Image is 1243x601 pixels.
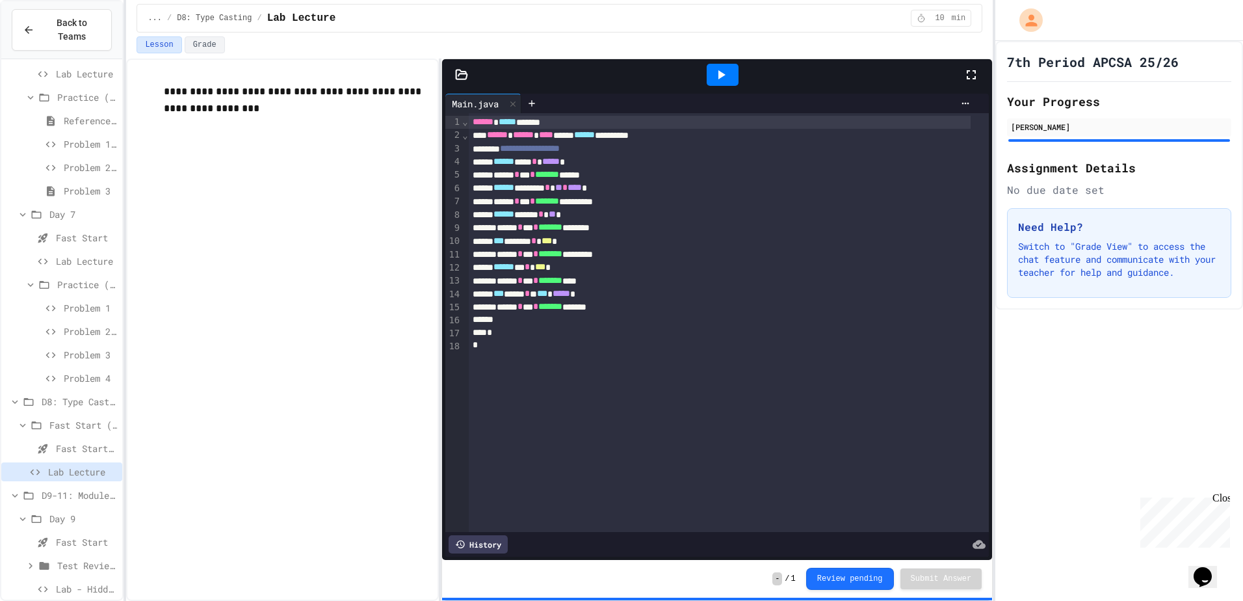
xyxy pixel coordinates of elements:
div: 10 [445,235,462,248]
span: Fast Start [56,535,117,549]
span: min [952,13,966,23]
div: 15 [445,301,462,314]
iframe: chat widget [1135,492,1230,548]
div: Main.java [445,94,521,113]
span: Problem 2: Mission Resource Calculator [64,325,117,338]
iframe: chat widget [1188,549,1230,588]
div: 4 [445,155,462,168]
div: [PERSON_NAME] [1011,121,1227,133]
span: Day 7 [49,207,117,221]
div: Chat with us now!Close [5,5,90,83]
span: Reference Link [64,114,117,127]
span: Lab Lecture [267,10,336,26]
span: Practice (15 mins) [57,90,117,104]
span: D9-11: Module Wrap Up [42,488,117,502]
div: 17 [445,327,462,340]
span: Fast Start pt.1 [56,442,117,455]
span: Day 9 [49,512,117,526]
span: Test Review (35 mins) [57,559,117,572]
span: Problem 4 [64,371,117,385]
div: 5 [445,168,462,181]
div: 3 [445,142,462,155]
span: 1 [791,574,796,584]
span: Fold line [462,116,468,127]
button: Grade [185,36,225,53]
div: 1 [445,116,462,129]
div: Main.java [445,97,505,111]
div: 14 [445,288,462,301]
span: D8: Type Casting [42,395,117,408]
span: Lab Lecture [56,254,117,268]
span: 10 [930,13,950,23]
div: 6 [445,182,462,195]
span: Lab Lecture [56,67,117,81]
div: 18 [445,340,462,353]
div: 11 [445,248,462,261]
span: D8: Type Casting [177,13,252,23]
span: Lab - Hidden Figures: Launch Weight Calculator [56,582,117,596]
div: No due date set [1007,182,1231,198]
button: Submit Answer [900,568,982,589]
div: My Account [1006,5,1046,35]
span: Submit Answer [911,574,972,584]
span: Fast Start (5 mins) [49,418,117,432]
div: 12 [445,261,462,274]
div: 9 [445,222,462,235]
div: 8 [445,209,462,222]
span: / [257,13,261,23]
button: Back to Teams [12,9,112,51]
span: ... [148,13,162,23]
span: Problem 3 [64,348,117,362]
span: Practice (15 mins) [57,278,117,291]
button: Lesson [137,36,181,53]
span: Problem 3 [64,184,117,198]
div: 16 [445,314,462,327]
div: 2 [445,129,462,142]
span: Problem 1: Mission Status Display [64,137,117,151]
div: History [449,535,508,554]
h2: Your Progress [1007,92,1231,111]
span: / [167,13,172,23]
p: Switch to "Grade View" to access the chat feature and communicate with your teacher for help and ... [1018,240,1220,279]
span: / [785,574,789,584]
h3: Need Help? [1018,219,1220,235]
span: Lab Lecture [48,465,117,479]
span: Fast Start [56,231,117,245]
span: Problem 1 [64,301,117,315]
div: 7 [445,195,462,208]
h1: 7th Period APCSA 25/26 [1007,53,1179,71]
button: Review pending [806,568,894,590]
div: 13 [445,274,462,287]
span: Back to Teams [42,16,101,44]
span: - [772,572,782,585]
span: Problem 2: Crew Roster [64,161,117,174]
span: Fold line [462,130,468,140]
h2: Assignment Details [1007,159,1231,177]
